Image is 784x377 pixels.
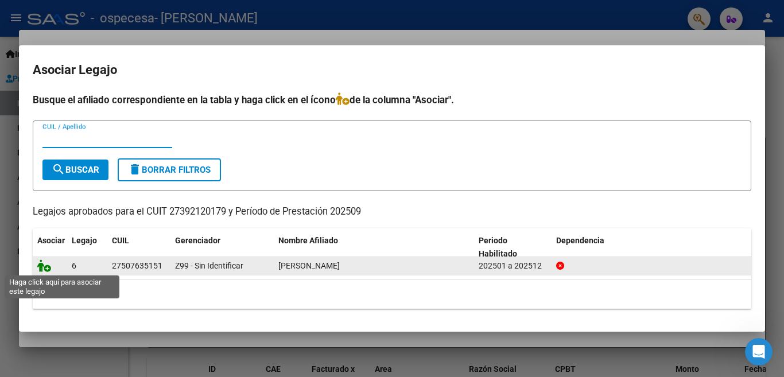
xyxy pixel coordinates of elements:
[112,236,129,245] span: CUIL
[24,184,192,196] div: Envíanos un mensaje
[474,228,552,266] datatable-header-cell: Periodo Habilitado
[52,162,65,176] mat-icon: search
[33,280,751,309] div: 1 registros
[153,300,191,308] span: Mensajes
[33,92,751,107] h4: Busque el afiliado correspondiente en la tabla y haga click en el ícono de la columna "Asociar".
[278,261,340,270] span: FALCON BIANCA SOLEDAD
[175,236,220,245] span: Gerenciador
[128,162,142,176] mat-icon: delete
[23,140,207,160] p: Necesitás ayuda?
[33,228,67,266] datatable-header-cell: Asociar
[175,261,243,270] span: Z99 - Sin Identificar
[45,300,70,308] span: Inicio
[33,59,751,81] h2: Asociar Legajo
[23,81,207,140] p: Hola! [GEOGRAPHIC_DATA]
[11,174,218,205] div: Envíanos un mensaje
[479,259,547,273] div: 202501 a 202512
[278,236,338,245] span: Nombre Afiliado
[115,271,230,317] button: Mensajes
[745,338,773,366] iframe: Intercom live chat
[37,236,65,245] span: Asociar
[52,165,99,175] span: Buscar
[479,236,517,258] span: Periodo Habilitado
[274,228,474,266] datatable-header-cell: Nombre Afiliado
[72,261,76,270] span: 6
[33,205,751,219] p: Legajos aprobados para el CUIT 27392120179 y Período de Prestación 202509
[72,236,97,245] span: Legajo
[552,228,752,266] datatable-header-cell: Dependencia
[197,18,218,39] div: Cerrar
[107,228,170,266] datatable-header-cell: CUIL
[42,160,108,180] button: Buscar
[170,228,274,266] datatable-header-cell: Gerenciador
[112,259,162,273] div: 27507635151
[67,228,107,266] datatable-header-cell: Legajo
[556,236,604,245] span: Dependencia
[128,165,211,175] span: Borrar Filtros
[118,158,221,181] button: Borrar Filtros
